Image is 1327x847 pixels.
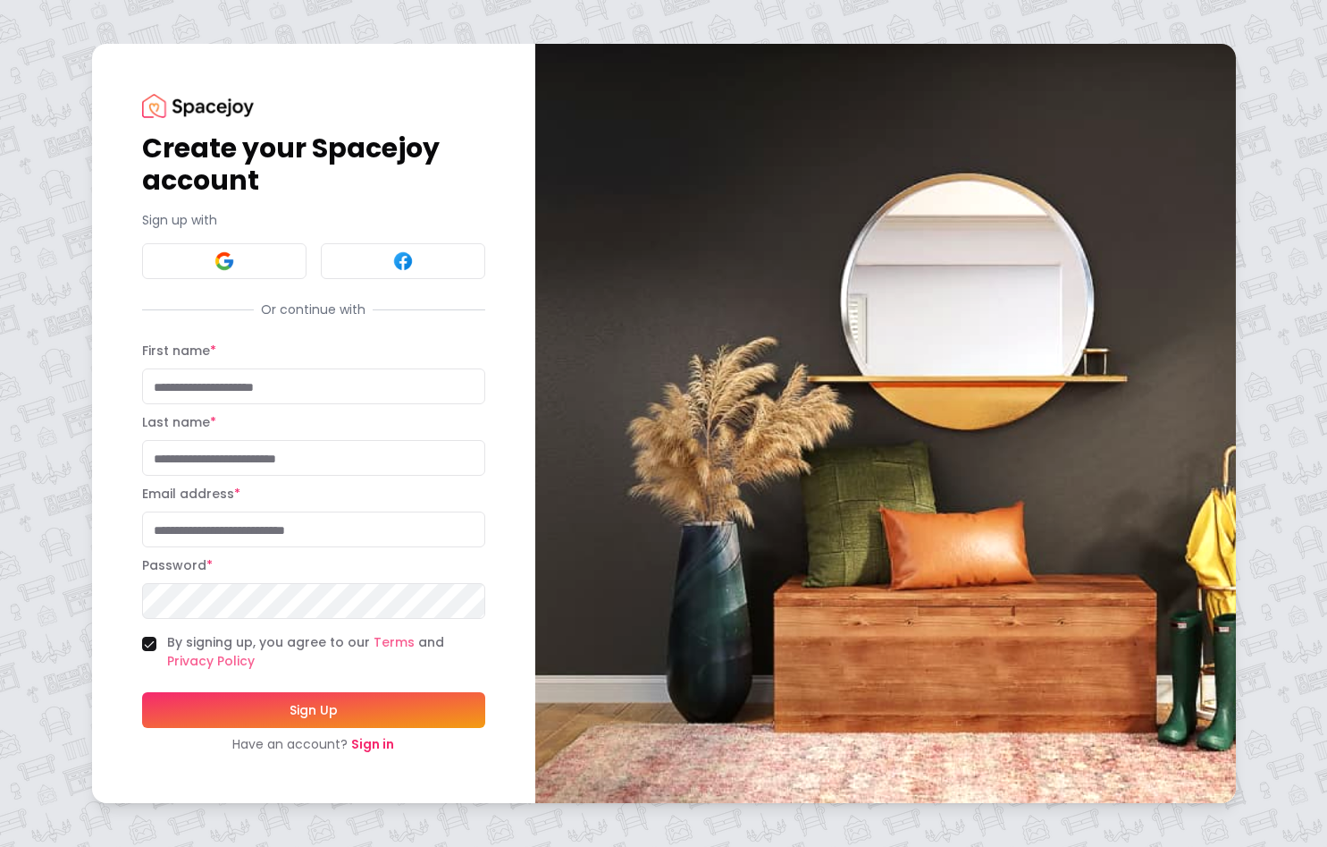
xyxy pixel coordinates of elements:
[351,735,394,753] a: Sign in
[167,633,485,671] label: By signing up, you agree to our and
[374,633,415,651] a: Terms
[167,652,255,670] a: Privacy Policy
[142,485,240,503] label: Email address
[142,132,485,197] h1: Create your Spacejoy account
[214,250,235,272] img: Google signin
[535,44,1236,803] img: banner
[142,413,216,431] label: Last name
[142,735,485,753] div: Have an account?
[254,301,373,318] span: Or continue with
[142,211,485,229] p: Sign up with
[142,342,216,360] label: First name
[392,250,414,272] img: Facebook signin
[142,94,254,118] img: Spacejoy Logo
[142,556,213,574] label: Password
[142,692,485,728] button: Sign Up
